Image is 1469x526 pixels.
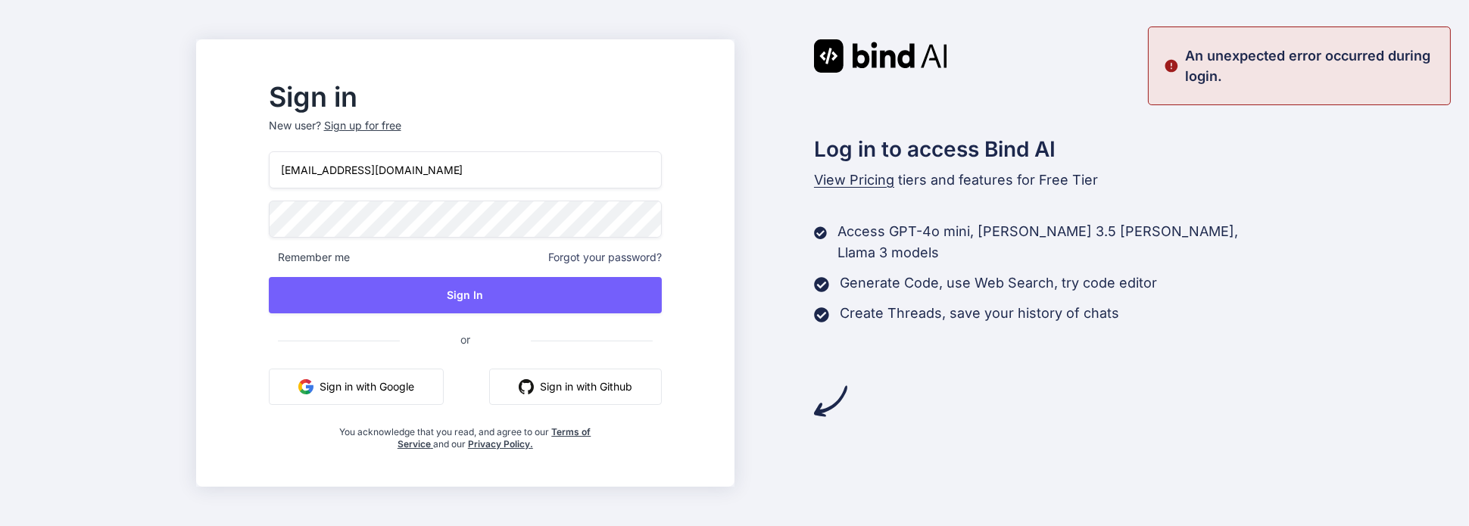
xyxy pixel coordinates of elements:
a: Privacy Policy. [468,438,533,450]
div: Sign up for free [324,118,401,133]
p: Generate Code, use Web Search, try code editor [840,272,1157,294]
img: github [519,379,534,394]
button: Sign In [269,277,663,313]
p: Access GPT-4o mini, [PERSON_NAME] 3.5 [PERSON_NAME], Llama 3 models [837,221,1273,263]
p: An unexpected error occurred during login. [1185,45,1441,86]
p: New user? [269,118,663,151]
div: You acknowledge that you read, and agree to our and our [334,417,596,450]
span: Forgot your password? [548,250,662,265]
a: Terms of Service [398,426,591,450]
p: tiers and features for Free Tier [814,170,1273,191]
img: alert [1164,45,1179,86]
span: or [400,321,531,358]
h2: Sign in [269,85,663,109]
button: Sign in with Github [489,369,662,405]
h2: Log in to access Bind AI [814,133,1273,165]
img: google [298,379,313,394]
span: Remember me [269,250,350,265]
img: arrow [814,384,847,418]
img: Bind AI logo [814,39,947,73]
span: View Pricing [814,172,894,188]
input: Login or Email [269,151,663,188]
button: Sign in with Google [269,369,444,405]
p: Create Threads, save your history of chats [840,303,1119,324]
